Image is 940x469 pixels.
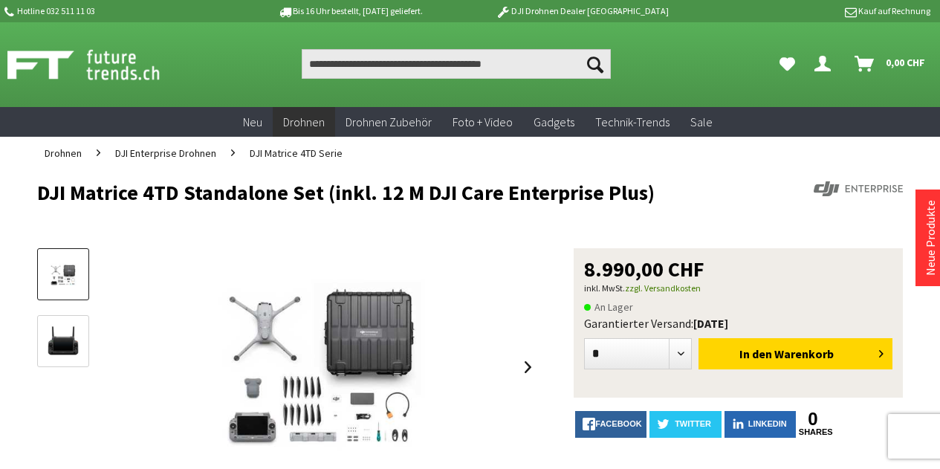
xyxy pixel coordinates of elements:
[649,411,721,438] a: twitter
[243,114,262,129] span: Neu
[442,107,523,138] a: Foto + Video
[774,346,834,361] span: Warenkorb
[584,259,704,279] span: 8.990,00 CHF
[273,107,335,138] a: Drohnen
[37,137,89,169] a: Drohnen
[242,137,350,169] a: DJI Matrice 4TD Serie
[580,49,611,79] button: Suchen
[772,49,803,79] a: Meine Favoriten
[680,107,723,138] a: Sale
[115,146,216,160] span: DJI Enterprise Drohnen
[698,338,892,369] button: In den Warenkorb
[283,114,325,129] span: Drohnen
[45,146,82,160] span: Drohnen
[302,49,611,79] input: Produkt, Marke, Kategorie, EAN, Artikelnummer…
[814,181,903,196] img: DJI Enterprise
[849,49,933,79] a: Warenkorb
[725,411,796,438] a: LinkedIn
[335,107,442,138] a: Drohnen Zubehör
[625,282,701,294] a: zzgl. Versandkosten
[575,411,646,438] a: facebook
[346,114,432,129] span: Drohnen Zubehör
[37,181,730,204] h1: DJI Matrice 4TD Standalone Set (inkl. 12 M DJI Care Enterprise Plus)
[584,316,892,331] div: Garantierter Versand:
[584,298,633,316] span: An Lager
[799,411,827,427] a: 0
[808,49,843,79] a: Dein Konto
[675,419,711,428] span: twitter
[233,107,273,138] a: Neu
[595,114,670,129] span: Technik-Trends
[234,2,466,20] p: Bis 16 Uhr bestellt, [DATE] geliefert.
[466,2,698,20] p: DJI Drohnen Dealer [GEOGRAPHIC_DATA]
[42,259,85,291] img: Vorschau: DJI Matrice 4TD Standalone Set (inkl. 12 M DJI Care Enterprise Plus)
[250,146,343,160] span: DJI Matrice 4TD Serie
[739,346,772,361] span: In den
[584,279,892,297] p: inkl. MwSt.
[108,137,224,169] a: DJI Enterprise Drohnen
[2,2,234,20] p: Hotline 032 511 11 03
[534,114,574,129] span: Gadgets
[923,200,938,276] a: Neue Produkte
[7,46,192,83] img: Shop Futuretrends - zur Startseite wechseln
[453,114,513,129] span: Foto + Video
[523,107,585,138] a: Gadgets
[693,316,728,331] b: [DATE]
[886,51,925,74] span: 0,00 CHF
[690,114,713,129] span: Sale
[595,419,641,428] span: facebook
[748,419,787,428] span: LinkedIn
[698,2,930,20] p: Kauf auf Rechnung
[799,427,827,437] a: shares
[585,107,680,138] a: Technik-Trends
